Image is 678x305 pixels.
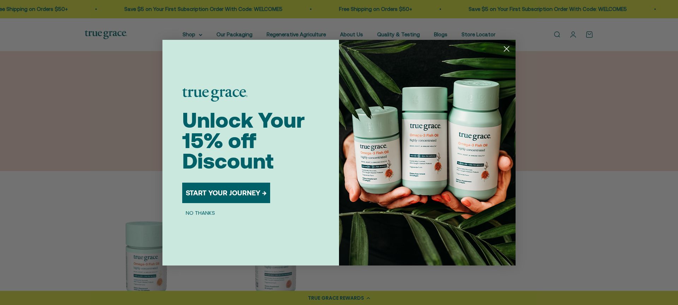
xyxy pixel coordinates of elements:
button: NO THANKS [182,209,219,217]
span: Unlock Your 15% off Discount [182,108,305,173]
button: START YOUR JOURNEY → [182,183,270,203]
img: 098727d5-50f8-4f9b-9554-844bb8da1403.jpeg [339,40,516,266]
img: logo placeholder [182,88,248,102]
button: Close dialog [500,43,513,55]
